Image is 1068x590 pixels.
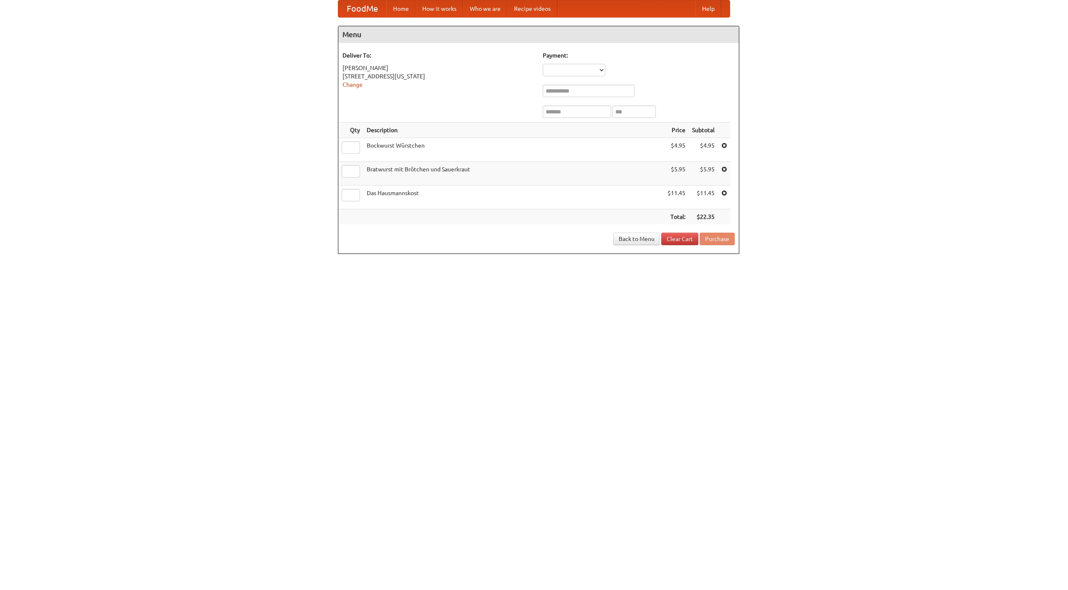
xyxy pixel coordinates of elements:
[689,138,718,162] td: $4.95
[338,0,386,17] a: FoodMe
[386,0,416,17] a: Home
[689,186,718,209] td: $11.45
[343,72,534,80] div: [STREET_ADDRESS][US_STATE]
[543,51,735,60] h5: Payment:
[363,123,664,138] th: Description
[363,138,664,162] td: Bockwurst Würstchen
[363,162,664,186] td: Bratwurst mit Brötchen und Sauerkraut
[416,0,463,17] a: How it works
[695,0,721,17] a: Help
[689,209,718,225] th: $22.35
[363,186,664,209] td: Das Hausmannskost
[664,162,689,186] td: $5.95
[507,0,557,17] a: Recipe videos
[664,138,689,162] td: $4.95
[613,233,660,245] a: Back to Menu
[343,81,363,88] a: Change
[664,123,689,138] th: Price
[463,0,507,17] a: Who we are
[661,233,698,245] a: Clear Cart
[343,51,534,60] h5: Deliver To:
[338,123,363,138] th: Qty
[664,209,689,225] th: Total:
[343,64,534,72] div: [PERSON_NAME]
[689,123,718,138] th: Subtotal
[700,233,735,245] button: Purchase
[338,26,739,43] h4: Menu
[689,162,718,186] td: $5.95
[664,186,689,209] td: $11.45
